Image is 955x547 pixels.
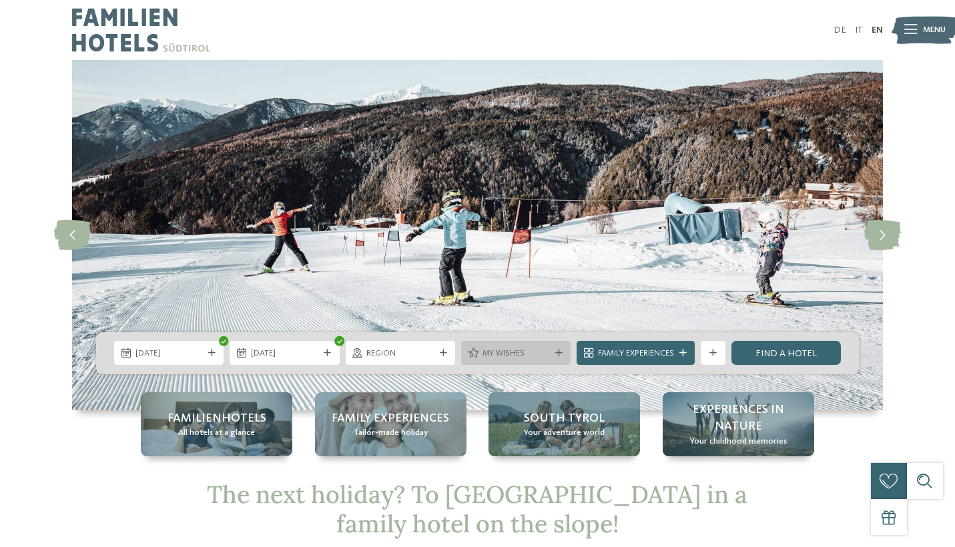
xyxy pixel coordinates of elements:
[731,341,841,365] a: Find a hotel
[366,348,434,360] span: Region
[675,402,802,435] span: Experiences in nature
[168,410,266,427] span: Familienhotels
[135,348,203,360] span: [DATE]
[663,392,814,456] a: Family hotel on the slope = boundless fun Experiences in nature Your childhood memories
[207,479,747,538] span: The next holiday? To [GEOGRAPHIC_DATA] in a family hotel on the slope!
[834,25,846,35] a: DE
[923,24,946,36] span: Menu
[141,392,292,456] a: Family hotel on the slope = boundless fun Familienhotels All hotels at a glance
[598,348,674,360] span: Family Experiences
[178,427,255,439] span: All hotels at a glance
[332,410,449,427] span: Family Experiences
[72,60,883,410] img: Family hotel on the slope = boundless fun
[483,348,550,360] span: My wishes
[855,25,862,35] a: IT
[315,392,466,456] a: Family hotel on the slope = boundless fun Family Experiences Tailor-made holiday
[354,427,428,439] span: Tailor-made holiday
[489,392,640,456] a: Family hotel on the slope = boundless fun South Tyrol Your adventure world
[690,436,787,448] span: Your childhood memories
[524,410,605,427] span: South Tyrol
[251,348,318,360] span: [DATE]
[524,427,605,439] span: Your adventure world
[872,25,883,35] a: EN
